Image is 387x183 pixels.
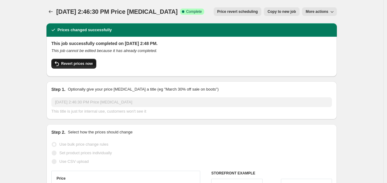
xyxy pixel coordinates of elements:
[61,61,93,66] span: Revert prices now
[46,7,55,16] button: Price change jobs
[51,129,65,135] h2: Step 2.
[51,48,157,53] i: This job cannot be edited because it has already completed.
[57,27,112,33] h2: Prices changed successfully
[267,9,296,14] span: Copy to new job
[186,9,202,14] span: Complete
[59,159,89,164] span: Use CSV upload
[59,151,112,155] span: Set product prices individually
[264,7,300,16] button: Copy to new job
[51,86,65,92] h2: Step 1.
[56,8,178,15] span: [DATE] 2:46:30 PM Price [MEDICAL_DATA]
[211,171,332,176] h6: STOREFRONT EXAMPLE
[51,109,146,114] span: This title is just for internal use, customers won't see it
[51,40,332,47] h2: This job successfully completed on [DATE] 2:48 PM.
[302,7,337,16] button: More actions
[68,129,133,135] p: Select how the prices should change
[217,9,258,14] span: Price revert scheduling
[306,9,328,14] span: More actions
[51,97,332,107] input: 30% off holiday sale
[59,142,108,147] span: Use bulk price change rules
[57,176,65,181] h3: Price
[51,59,96,69] button: Revert prices now
[68,86,219,92] p: Optionally give your price [MEDICAL_DATA] a title (eg "March 30% off sale on boots")
[214,7,262,16] button: Price revert scheduling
